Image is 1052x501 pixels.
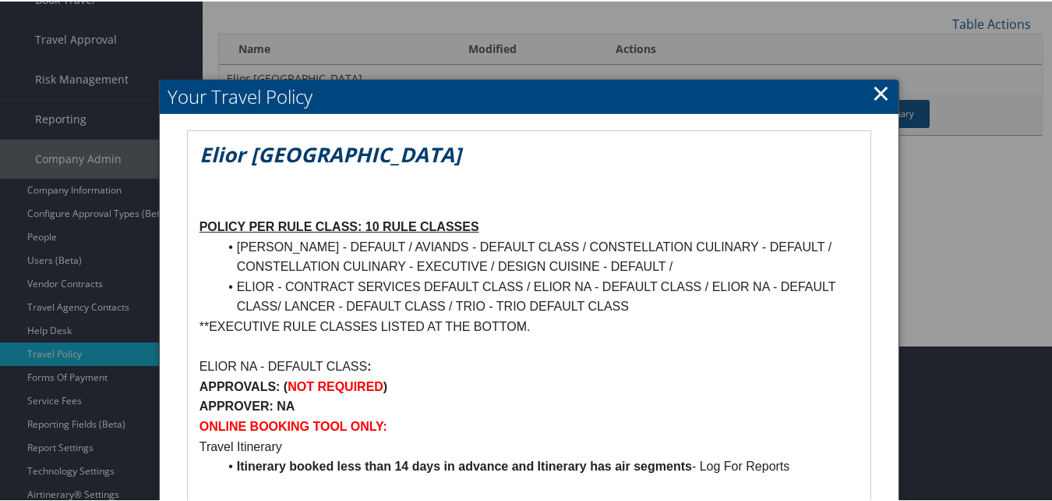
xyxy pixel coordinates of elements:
[199,378,288,392] strong: APPROVALS: (
[237,458,692,471] strong: Itinerary booked less than 14 days in advance and Itinerary has air segments
[199,418,387,432] strong: ONLINE BOOKING TOOL ONLY:
[199,315,860,336] p: **EXECUTIVE RULE CLASSES LISTED AT THE BOTTOM.
[218,455,860,475] li: - Log For Reports
[367,358,371,371] strong: :
[199,219,479,232] u: POLICY PER RULE CLASS: 10 RULE CLASSES
[872,76,890,107] a: Close
[199,355,860,375] p: ELIOR NA - DEFAULT CLASS
[160,78,899,112] h2: Your Travel Policy
[218,236,860,275] li: [PERSON_NAME] - DEFAULT / AVIANDS - DEFAULT CLASS / CONSTELLATION CULINARY - DEFAULT / CONSTELLAT...
[383,378,387,392] strong: )
[288,378,383,392] strong: NOT REQUIRED
[218,275,860,315] li: ELIOR - CONTRACT SERVICES DEFAULT CLASS / ELIOR NA - DEFAULT CLASS / ELIOR NA - DEFAULT CLASS/ LA...
[199,435,860,456] p: Travel Itinerary
[199,398,295,411] strong: APPROVER: NA
[199,139,461,167] em: Elior [GEOGRAPHIC_DATA]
